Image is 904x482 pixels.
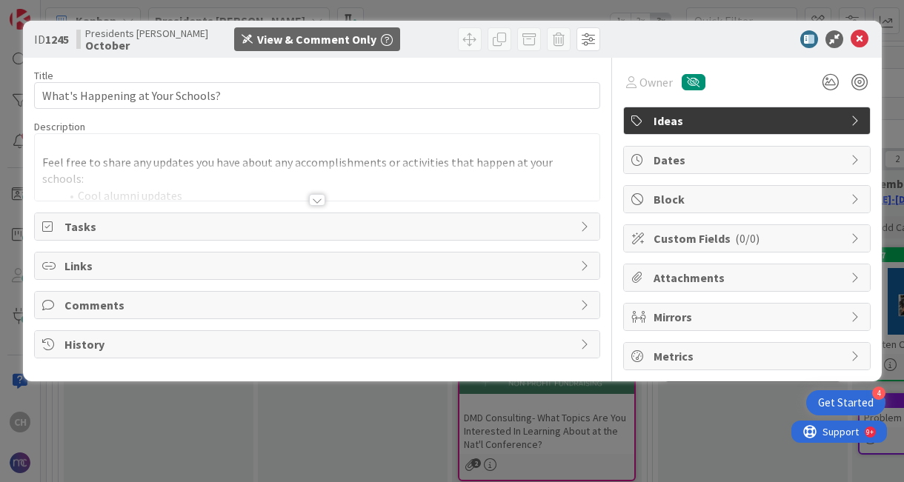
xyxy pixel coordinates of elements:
[654,347,843,365] span: Metrics
[257,30,376,48] div: View & Comment Only
[34,120,85,133] span: Description
[31,2,67,20] span: Support
[818,395,874,410] div: Get Started
[654,112,843,130] span: Ideas
[64,296,573,314] span: Comments
[64,335,573,353] span: History
[654,190,843,208] span: Block
[85,39,208,51] b: October
[654,308,843,326] span: Mirrors
[639,73,673,91] span: Owner
[64,218,573,235] span: Tasks
[806,390,885,415] div: Open Get Started checklist, remaining modules: 4
[75,6,82,18] div: 9+
[654,151,843,169] span: Dates
[34,82,600,109] input: type card name here...
[872,386,885,400] div: 4
[85,27,208,39] span: Presidents [PERSON_NAME]
[654,230,843,247] span: Custom Fields
[654,269,843,287] span: Attachments
[34,30,69,48] span: ID
[34,69,53,82] label: Title
[45,32,69,47] b: 1245
[64,257,573,275] span: Links
[42,155,555,187] span: Feel free to share any updates you have about any accomplishments or activities that happen at yo...
[735,231,760,246] span: ( 0/0 )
